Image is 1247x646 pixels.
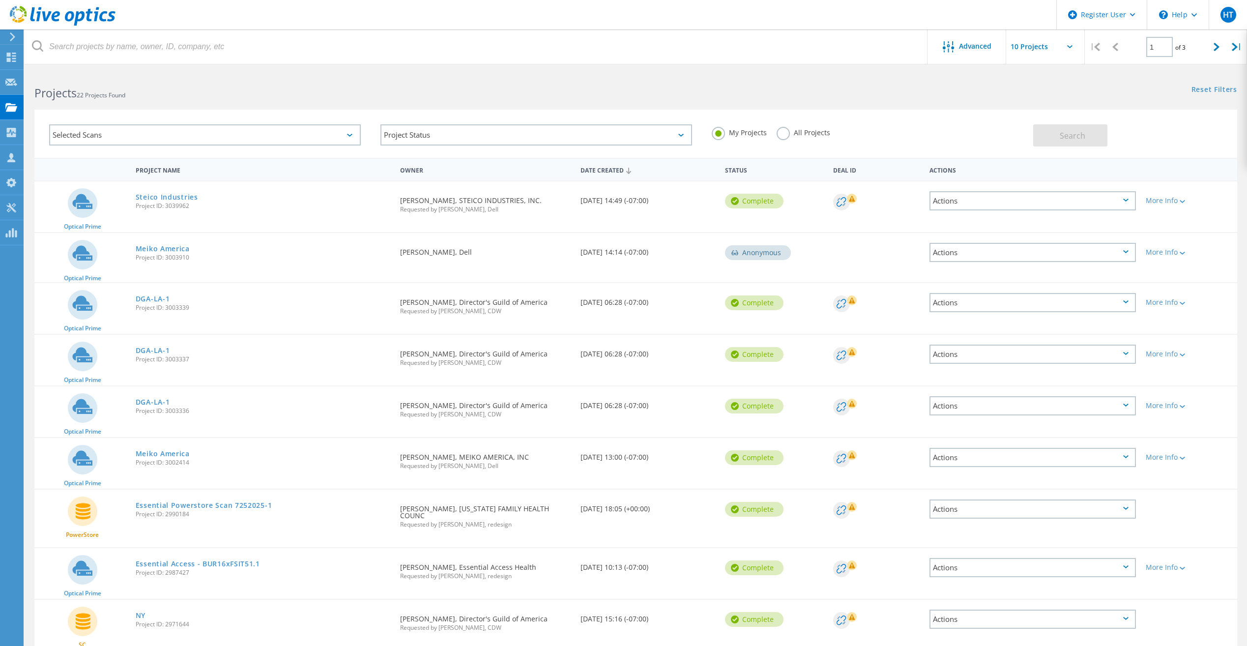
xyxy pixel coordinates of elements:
[136,460,390,466] span: Project ID: 3002414
[929,448,1136,467] div: Actions
[49,124,361,146] div: Selected Scans
[400,522,571,528] span: Requested by [PERSON_NAME], redesign
[136,450,190,457] a: Meiko America
[395,283,576,324] div: [PERSON_NAME], Director's Guild of America
[136,203,390,209] span: Project ID: 3039962
[725,245,791,260] div: Anonymous
[136,399,170,406] a: DGA-LA-1
[395,490,576,537] div: [PERSON_NAME], [US_STATE] FAMILY HEALTH COUNC
[929,293,1136,312] div: Actions
[576,181,720,214] div: [DATE] 14:49 (-07:00)
[136,570,390,576] span: Project ID: 2987427
[725,612,783,627] div: Complete
[400,206,571,212] span: Requested by [PERSON_NAME], Dell
[395,181,576,222] div: [PERSON_NAME], STEICO INDUSTRIES, INC.
[136,612,145,619] a: NY
[64,325,101,331] span: Optical Prime
[64,480,101,486] span: Optical Prime
[929,499,1136,519] div: Actions
[136,560,260,567] a: Essential Access - BUR16xFSIT51.1
[1033,124,1107,147] button: Search
[400,308,571,314] span: Requested by [PERSON_NAME], CDW
[25,29,928,64] input: Search projects by name, owner, ID, company, etc
[1146,564,1232,571] div: More Info
[1085,29,1105,64] div: |
[929,243,1136,262] div: Actions
[1146,249,1232,256] div: More Info
[929,345,1136,364] div: Actions
[77,91,125,99] span: 22 Projects Found
[1175,43,1186,52] span: of 3
[64,590,101,596] span: Optical Prime
[1159,10,1168,19] svg: \n
[777,127,830,136] label: All Projects
[576,283,720,316] div: [DATE] 06:28 (-07:00)
[136,356,390,362] span: Project ID: 3003337
[136,245,190,252] a: Meiko America
[725,194,783,208] div: Complete
[929,610,1136,629] div: Actions
[576,548,720,581] div: [DATE] 10:13 (-07:00)
[395,335,576,376] div: [PERSON_NAME], Director's Guild of America
[64,377,101,383] span: Optical Prime
[1146,454,1232,461] div: More Info
[395,160,576,178] div: Owner
[136,502,272,509] a: Essential Powerstore Scan 7252025-1
[725,295,783,310] div: Complete
[828,160,925,178] div: Deal Id
[929,396,1136,415] div: Actions
[576,386,720,419] div: [DATE] 06:28 (-07:00)
[576,160,720,179] div: Date Created
[1146,299,1232,306] div: More Info
[1223,11,1233,19] span: HT
[929,558,1136,577] div: Actions
[725,399,783,413] div: Complete
[1060,130,1085,141] span: Search
[1191,86,1237,94] a: Reset Filters
[136,511,390,517] span: Project ID: 2990184
[136,408,390,414] span: Project ID: 3003336
[34,85,77,101] b: Projects
[400,411,571,417] span: Requested by [PERSON_NAME], CDW
[929,191,1136,210] div: Actions
[10,21,116,28] a: Live Optics Dashboard
[395,386,576,427] div: [PERSON_NAME], Director's Guild of America
[925,160,1141,178] div: Actions
[395,548,576,589] div: [PERSON_NAME], Essential Access Health
[136,305,390,311] span: Project ID: 3003339
[725,450,783,465] div: Complete
[64,275,101,281] span: Optical Prime
[66,532,99,538] span: PowerStore
[576,490,720,522] div: [DATE] 18:05 (+00:00)
[136,194,198,201] a: Steico Industries
[576,335,720,367] div: [DATE] 06:28 (-07:00)
[395,438,576,479] div: [PERSON_NAME], MEIKO AMERICA, INC
[400,463,571,469] span: Requested by [PERSON_NAME], Dell
[1227,29,1247,64] div: |
[136,621,390,627] span: Project ID: 2971644
[64,224,101,230] span: Optical Prime
[576,233,720,265] div: [DATE] 14:14 (-07:00)
[1146,351,1232,357] div: More Info
[136,295,170,302] a: DGA-LA-1
[725,560,783,575] div: Complete
[725,347,783,362] div: Complete
[576,600,720,632] div: [DATE] 15:16 (-07:00)
[380,124,692,146] div: Project Status
[1146,402,1232,409] div: More Info
[395,233,576,265] div: [PERSON_NAME], Dell
[64,429,101,435] span: Optical Prime
[400,625,571,631] span: Requested by [PERSON_NAME], CDW
[1146,197,1232,204] div: More Info
[400,360,571,366] span: Requested by [PERSON_NAME], CDW
[400,573,571,579] span: Requested by [PERSON_NAME], redesign
[959,43,991,50] span: Advanced
[136,347,170,354] a: DGA-LA-1
[725,502,783,517] div: Complete
[712,127,767,136] label: My Projects
[131,160,395,178] div: Project Name
[395,600,576,641] div: [PERSON_NAME], Director's Guild of America
[136,255,390,261] span: Project ID: 3003910
[720,160,828,178] div: Status
[576,438,720,470] div: [DATE] 13:00 (-07:00)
